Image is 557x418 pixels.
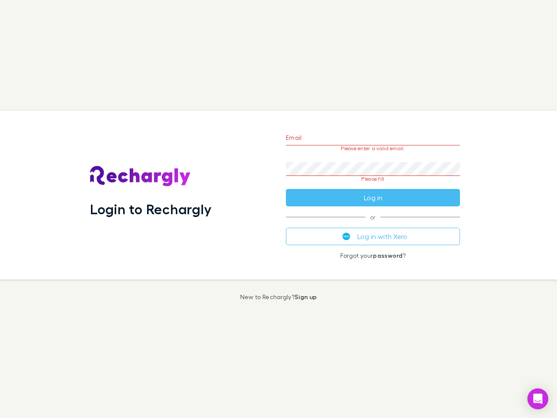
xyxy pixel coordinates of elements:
h1: Login to Rechargly [90,201,211,217]
div: Open Intercom Messenger [527,388,548,409]
p: New to Rechargly? [240,293,317,300]
a: password [373,252,403,259]
a: Sign up [295,293,317,300]
button: Log in with Xero [286,228,460,245]
button: Log in [286,189,460,206]
img: Rechargly's Logo [90,166,191,187]
img: Xero's logo [342,233,350,240]
p: Forgot your ? [286,252,460,259]
p: Please enter a valid email. [286,145,460,152]
p: Please fill [286,176,460,182]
